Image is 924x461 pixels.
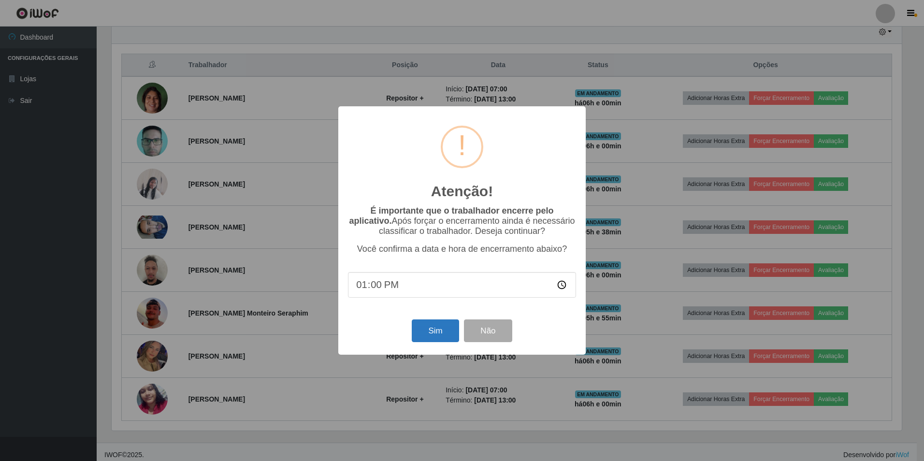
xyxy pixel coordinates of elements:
button: Sim [412,319,459,342]
p: Você confirma a data e hora de encerramento abaixo? [348,244,576,254]
b: É importante que o trabalhador encerre pelo aplicativo. [349,206,553,226]
h2: Atenção! [431,183,493,200]
button: Não [464,319,512,342]
p: Após forçar o encerramento ainda é necessário classificar o trabalhador. Deseja continuar? [348,206,576,236]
